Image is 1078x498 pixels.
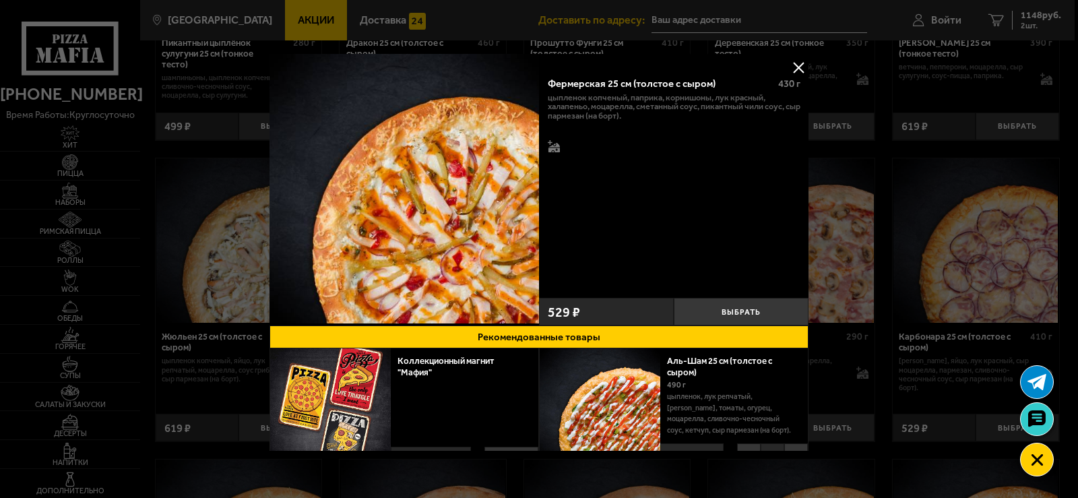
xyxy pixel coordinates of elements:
[667,392,798,437] p: цыпленок, лук репчатый, [PERSON_NAME], томаты, огурец, моцарелла, сливочно-чесночный соус, кетчуп...
[761,443,784,475] span: 1
[398,356,495,377] a: Коллекционный магнит "Мафия"
[784,443,808,475] button: +
[737,443,761,475] button: −
[667,356,772,377] a: Аль-Шам 25 см (толстое с сыром)
[670,445,707,472] strong: 529 ₽
[667,380,686,390] span: 490 г
[401,447,430,474] strong: 29 ₽
[778,77,800,90] span: 430 г
[269,54,539,325] a: Фермерская 25 см (толстое с сыром)
[269,325,808,348] button: Рекомендованные товары
[548,77,768,90] div: Фермерская 25 см (толстое с сыром)
[484,447,538,475] button: Выбрать
[548,305,580,319] span: 529 ₽
[674,298,808,325] button: Выбрать
[548,93,800,120] p: цыпленок копченый, паприка, корнишоны, лук красный, халапеньо, моцарелла, сметанный соус, пикантн...
[269,54,539,323] img: Фермерская 25 см (толстое с сыром)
